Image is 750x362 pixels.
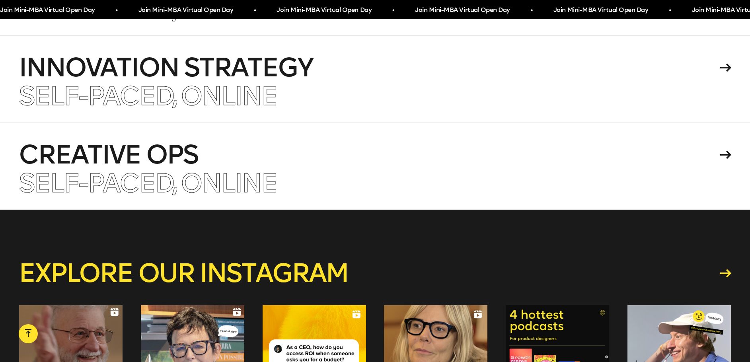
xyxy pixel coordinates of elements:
h4: Creative Ops [19,142,717,167]
span: • [115,3,117,18]
h4: Innovation Strategy [19,55,717,80]
span: • [669,3,671,18]
span: • [392,3,394,18]
span: Self-paced, Online [19,167,277,199]
span: Self-paced, Online [19,80,277,112]
span: • [254,3,256,18]
span: • [530,3,532,18]
a: Explore our instagram [19,261,731,286]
